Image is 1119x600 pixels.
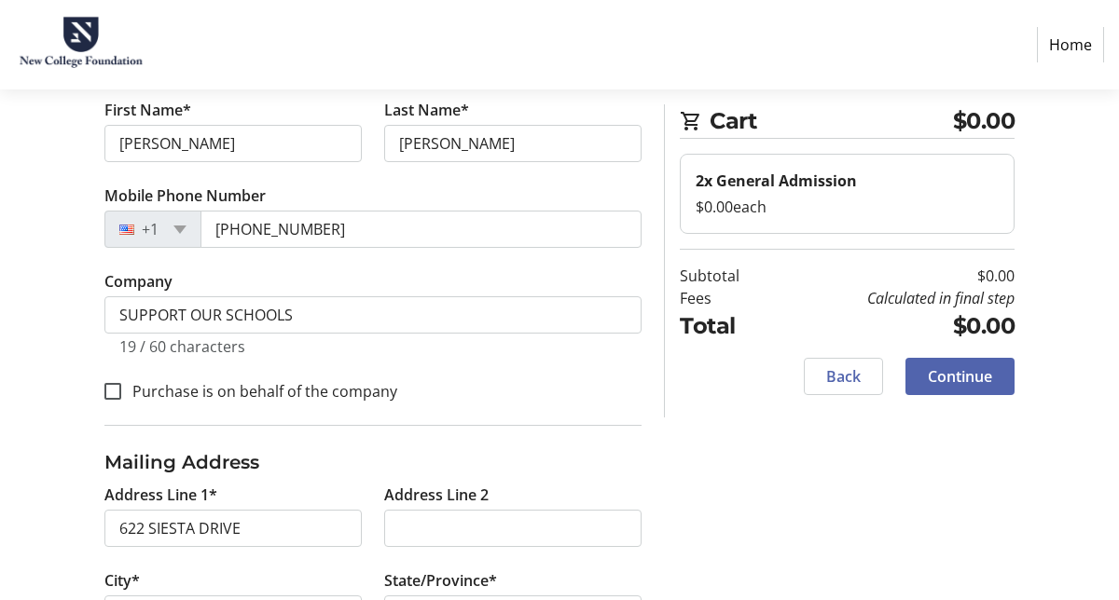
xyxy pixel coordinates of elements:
label: Mobile Phone Number [104,184,266,207]
label: Last Name* [384,99,469,121]
td: $0.00 [776,309,1015,343]
button: Continue [905,358,1015,395]
label: Purchase is on behalf of the company [121,380,397,402]
td: Total [680,309,776,343]
td: Calculated in final step [776,287,1015,309]
input: Address [104,510,362,547]
label: Address Line 2 [384,484,489,506]
td: $0.00 [776,265,1015,287]
strong: 2x General Admission [696,170,857,191]
input: (201) 555-0123 [200,211,642,248]
span: Continue [928,365,992,388]
span: $0.00 [953,104,1015,138]
label: State/Province* [384,569,497,592]
label: Address Line 1* [104,484,217,506]
button: Back [804,358,883,395]
label: Company [104,270,173,293]
td: Fees [680,287,776,309]
span: Cart [710,104,953,138]
h3: Mailing Address [104,448,642,476]
td: Subtotal [680,265,776,287]
a: Home [1037,27,1104,62]
label: First Name* [104,99,191,121]
tr-character-limit: 19 / 60 characters [119,336,245,357]
div: $0.00 each [696,196,999,218]
span: Back [826,365,861,388]
label: City* [104,569,140,592]
img: New College Foundation's Logo [15,7,147,82]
